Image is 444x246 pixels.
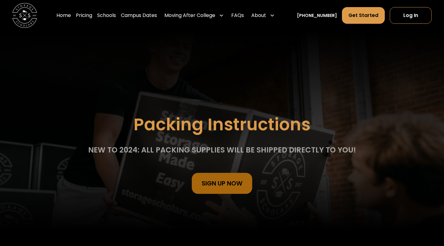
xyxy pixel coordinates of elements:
div: Moving After College [162,7,226,24]
a: [PHONE_NUMBER] [297,12,337,19]
div: About [251,12,266,19]
a: Home [56,7,71,24]
div: sign Up Now [202,180,242,186]
a: sign Up Now [192,173,252,194]
a: Campus Dates [121,7,157,24]
div: Moving After College [164,12,215,19]
a: Schools [97,7,116,24]
a: FAQs [231,7,244,24]
a: Get Started [342,7,385,24]
div: NEW TO 2024: All packing supplies will be shipped directly to you! [88,145,356,155]
h1: Packing Instructions [134,115,310,134]
img: Storage Scholars main logo [12,3,37,28]
a: home [12,3,37,28]
a: Pricing [76,7,92,24]
a: Log In [390,7,432,24]
div: About [249,7,277,24]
